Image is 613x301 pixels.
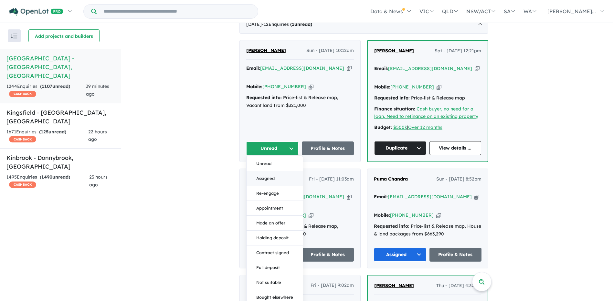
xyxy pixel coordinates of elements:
span: 125 [41,129,48,135]
span: Fri - [DATE] 11:03am [309,175,354,183]
span: 1107 [42,83,52,89]
input: Try estate name, suburb, builder or developer [98,5,257,18]
div: Price-list & Release map, Vacant land from $321,000 [246,94,354,109]
div: Price-list & Release map, House & land packages from $663,290 [374,223,481,238]
button: Add projects and builders [28,29,100,42]
a: $500k [393,124,407,130]
span: CASHBACK [9,91,36,97]
div: Price-list & Release map [374,94,481,102]
span: Puma Chandra [374,176,408,182]
a: [PERSON_NAME] [374,47,414,55]
a: [PHONE_NUMBER] [390,212,434,218]
div: | [374,124,481,131]
button: Copy [474,193,479,200]
span: - 12 Enquir ies [262,21,312,27]
a: [EMAIL_ADDRESS][DOMAIN_NAME] [388,194,472,200]
span: [PERSON_NAME]... [547,8,596,15]
span: Sun - [DATE] 8:52pm [436,175,481,183]
img: Openlot PRO Logo White [9,8,63,16]
span: [PERSON_NAME] [246,47,286,53]
button: Copy [309,212,313,219]
span: CASHBACK [9,182,36,188]
h5: [GEOGRAPHIC_DATA] - [GEOGRAPHIC_DATA] , [GEOGRAPHIC_DATA] [6,54,114,80]
strong: Requested info: [374,95,410,101]
span: 1490 [41,174,52,180]
strong: Email: [374,194,388,200]
a: Profile & Notes [302,248,354,262]
a: Puma Chandra [374,175,408,183]
strong: Finance situation: [374,106,415,112]
img: sort.svg [11,34,17,38]
div: 1495 Enquir ies [6,173,89,189]
span: [PERSON_NAME] [374,48,414,54]
h5: Kinbrook - Donnybrook , [GEOGRAPHIC_DATA] [6,153,114,171]
button: Made an offer [247,216,303,231]
strong: ( unread) [40,83,70,89]
strong: Budget: [374,124,392,130]
strong: Requested info: [374,223,409,229]
strong: ( unread) [39,129,66,135]
strong: Email: [246,65,260,71]
a: [PERSON_NAME] [246,47,286,55]
a: [EMAIL_ADDRESS][DOMAIN_NAME] [260,65,344,71]
a: Over 12 months [408,124,442,130]
button: Copy [309,83,313,90]
button: Re-engage [247,186,303,201]
strong: Mobile: [374,84,390,90]
span: Fri - [DATE] 9:02am [311,282,354,289]
span: 23 hours ago [89,174,108,188]
span: 1 [292,21,294,27]
a: [PERSON_NAME] [374,282,414,290]
strong: ( unread) [40,174,70,180]
div: [DATE] [239,16,488,34]
h5: Kingsfield - [GEOGRAPHIC_DATA] , [GEOGRAPHIC_DATA] [6,108,114,126]
div: 1671 Enquir ies [6,128,88,144]
button: Copy [437,84,441,90]
a: Profile & Notes [429,248,482,262]
strong: Mobile: [246,84,262,89]
a: [PHONE_NUMBER] [390,84,434,90]
button: Not suitable [247,275,303,290]
span: [PERSON_NAME] [374,283,414,288]
strong: Requested info: [246,95,282,100]
div: 1244 Enquir ies [6,83,86,98]
button: Holding deposit [247,231,303,245]
button: Duplicate [374,141,426,155]
a: [PHONE_NUMBER] [262,84,306,89]
strong: Mobile: [374,212,390,218]
a: [EMAIL_ADDRESS][DOMAIN_NAME] [388,66,472,71]
a: Cash buyer, no need for a loan, Need to refinance on an existing property [374,106,478,119]
button: Copy [436,212,441,219]
span: 22 hours ago [88,129,107,142]
button: Copy [475,65,480,72]
button: Full deposit [247,260,303,275]
span: Sat - [DATE] 12:21pm [435,47,481,55]
button: Unread [247,156,303,171]
button: Assigned [247,171,303,186]
button: Unread [246,141,299,155]
button: Contract signed [247,245,303,260]
button: Copy [347,193,352,200]
strong: ( unread) [290,21,312,27]
span: CASHBACK [9,136,36,142]
a: Profile & Notes [302,141,354,155]
span: Sun - [DATE] 10:12am [306,47,354,55]
a: View details ... [429,141,481,155]
button: Copy [347,65,352,72]
span: 39 minutes ago [86,83,109,97]
button: Appointment [247,201,303,216]
span: Thu - [DATE] 4:32am [436,282,481,290]
strong: Email: [374,66,388,71]
button: Assigned [374,248,426,262]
